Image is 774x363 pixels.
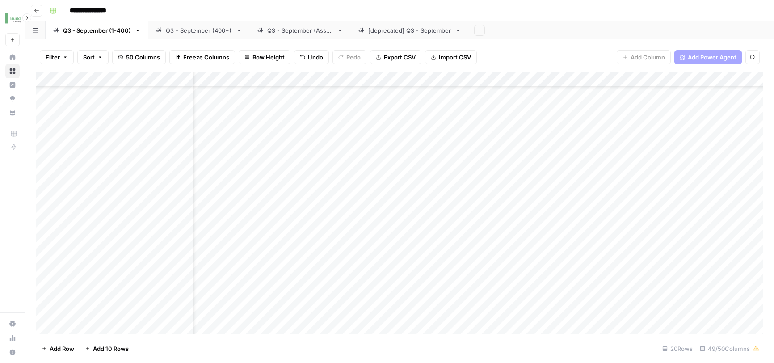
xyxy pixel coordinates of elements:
[370,50,421,64] button: Export CSV
[5,7,20,30] button: Workspace: Buildium
[308,53,323,62] span: Undo
[5,331,20,345] a: Usage
[250,21,351,39] a: Q3 - September (Assn.)
[659,342,696,356] div: 20 Rows
[5,92,20,106] a: Opportunities
[50,344,74,353] span: Add Row
[46,53,60,62] span: Filter
[252,53,285,62] span: Row Height
[148,21,250,39] a: Q3 - September (400+)
[5,345,20,359] button: Help + Support
[696,342,763,356] div: 49/50 Columns
[80,342,134,356] button: Add 10 Rows
[46,21,148,39] a: Q3 - September (1-400)
[169,50,235,64] button: Freeze Columns
[83,53,95,62] span: Sort
[40,50,74,64] button: Filter
[368,26,451,35] div: [deprecated] Q3 - September
[631,53,665,62] span: Add Column
[77,50,109,64] button: Sort
[166,26,232,35] div: Q3 - September (400+)
[5,64,20,78] a: Browse
[183,53,229,62] span: Freeze Columns
[5,106,20,120] a: Your Data
[36,342,80,356] button: Add Row
[5,317,20,331] a: Settings
[688,53,736,62] span: Add Power Agent
[93,344,129,353] span: Add 10 Rows
[239,50,290,64] button: Row Height
[267,26,333,35] div: Q3 - September (Assn.)
[384,53,416,62] span: Export CSV
[126,53,160,62] span: 50 Columns
[346,53,361,62] span: Redo
[674,50,742,64] button: Add Power Agent
[112,50,166,64] button: 50 Columns
[425,50,477,64] button: Import CSV
[294,50,329,64] button: Undo
[63,26,131,35] div: Q3 - September (1-400)
[351,21,469,39] a: [deprecated] Q3 - September
[5,10,21,26] img: Buildium Logo
[5,78,20,92] a: Insights
[439,53,471,62] span: Import CSV
[332,50,366,64] button: Redo
[617,50,671,64] button: Add Column
[5,50,20,64] a: Home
